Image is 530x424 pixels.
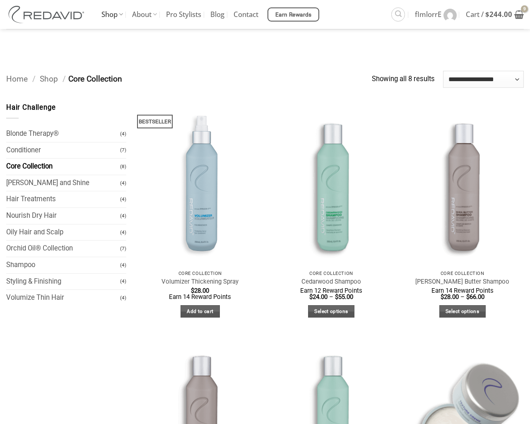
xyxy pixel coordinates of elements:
[6,208,120,224] a: Nourish Dry Hair
[485,10,489,19] span: $
[405,271,520,276] p: Core Collection
[335,293,338,301] span: $
[443,71,524,87] select: Shop order
[460,293,465,301] span: –
[191,287,209,294] bdi: 28.00
[120,159,126,174] span: (8)
[335,293,353,301] bdi: 55.00
[6,104,56,111] span: Hair Challenge
[309,293,328,301] bdi: 24.00
[6,257,120,273] a: Shampoo
[6,290,120,306] a: Volumize Thin Hair
[120,127,126,141] span: (4)
[40,74,58,84] a: Shop
[181,305,220,318] a: Add to cart: “Volumizer Thickening Spray”
[267,7,319,22] a: Earn Rewards
[431,287,494,294] span: Earn 14 Reward Points
[415,4,441,25] span: fImlorrE
[466,293,484,301] bdi: 66.00
[275,10,312,19] span: Earn Rewards
[439,305,486,318] a: Select options for “Shea Butter Shampoo”
[308,305,354,318] a: Select options for “Cedarwood Shampoo”
[120,225,126,240] span: (4)
[120,241,126,256] span: (7)
[401,102,524,266] img: REDAVID Shea Butter Shampoo
[441,293,459,301] bdi: 28.00
[391,7,405,21] a: Search
[301,278,361,286] a: Cedarwood Shampoo
[274,271,388,276] p: Core Collection
[120,209,126,223] span: (4)
[32,74,36,84] span: /
[6,159,120,175] a: Core Collection
[6,126,120,142] a: Blonde Therapy®
[143,271,258,276] p: Core Collection
[6,191,120,207] a: Hair Treatments
[415,278,509,286] a: [PERSON_NAME] Butter Shampoo
[6,6,89,23] img: REDAVID Salon Products | United States
[6,241,120,257] a: Orchid Oil® Collection
[485,10,512,19] bdi: 244.00
[6,224,120,241] a: Oily Hair and Scalp
[466,293,470,301] span: $
[6,142,120,159] a: Conditioner
[120,258,126,272] span: (4)
[6,274,120,290] a: Styling & Finishing
[120,176,126,190] span: (4)
[6,175,120,191] a: [PERSON_NAME] and Shine
[169,293,231,301] span: Earn 14 Reward Points
[6,73,372,86] nav: Breadcrumb
[191,287,194,294] span: $
[161,278,238,286] a: Volumizer Thickening Spray
[120,192,126,207] span: (4)
[300,287,362,294] span: Earn 12 Reward Points
[120,143,126,157] span: (7)
[466,4,512,25] span: Cart /
[120,291,126,305] span: (4)
[139,102,262,266] img: REDAVID Volumizer Thickening Spray - 1 1
[441,293,444,301] span: $
[270,102,393,266] img: REDAVID Cedarwood Shampoo - 1
[63,74,66,84] span: /
[6,74,28,84] a: Home
[372,74,435,85] p: Showing all 8 results
[120,274,126,289] span: (4)
[309,293,313,301] span: $
[329,293,333,301] span: –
